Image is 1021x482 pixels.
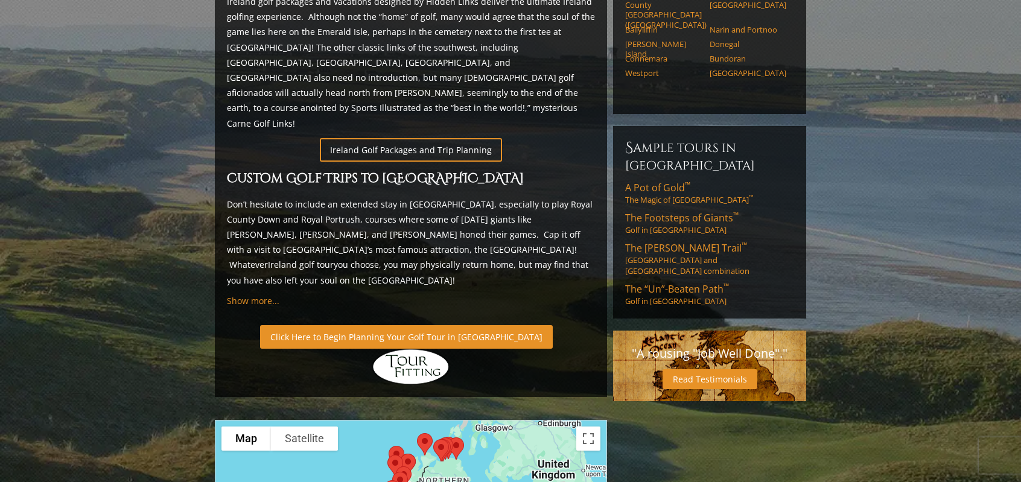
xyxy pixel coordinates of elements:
[372,349,450,385] img: Hidden Links
[625,181,690,194] span: A Pot of Gold
[227,169,595,189] h2: Custom Golf Trips to [GEOGRAPHIC_DATA]
[710,68,786,78] a: [GEOGRAPHIC_DATA]
[625,138,794,174] h6: Sample Tours in [GEOGRAPHIC_DATA]
[724,281,729,291] sup: ™
[625,241,794,276] a: The [PERSON_NAME] Trail™[GEOGRAPHIC_DATA] and [GEOGRAPHIC_DATA] combination
[625,39,702,59] a: [PERSON_NAME] Island
[625,343,794,364] p: "A rousing "Job Well Done"."
[733,210,739,220] sup: ™
[625,54,702,63] a: Connemara
[625,181,794,205] a: A Pot of Gold™The Magic of [GEOGRAPHIC_DATA]™
[625,25,702,34] a: Ballyliffin
[268,259,334,270] a: Ireland golf tour
[710,39,786,49] a: Donegal
[625,211,794,235] a: The Footsteps of Giants™Golf in [GEOGRAPHIC_DATA]
[625,68,702,78] a: Westport
[260,325,553,349] a: Click Here to Begin Planning Your Golf Tour in [GEOGRAPHIC_DATA]
[685,180,690,190] sup: ™
[742,240,747,250] sup: ™
[749,194,753,201] sup: ™
[227,197,595,288] p: Don’t hesitate to include an extended stay in [GEOGRAPHIC_DATA], especially to play Royal County ...
[625,241,747,255] span: The [PERSON_NAME] Trail
[625,282,729,296] span: The “Un”-Beaten Path
[227,295,279,306] a: Show more...
[663,369,757,389] a: Read Testimonials
[625,282,794,306] a: The “Un”-Beaten Path™Golf in [GEOGRAPHIC_DATA]
[320,138,502,162] a: Ireland Golf Packages and Trip Planning
[710,54,786,63] a: Bundoran
[625,211,739,224] span: The Footsteps of Giants
[710,25,786,34] a: Narin and Portnoo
